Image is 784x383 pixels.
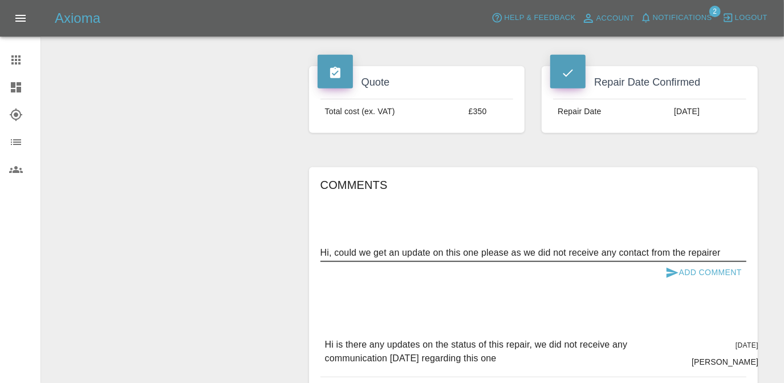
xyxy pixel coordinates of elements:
[735,11,767,25] span: Logout
[320,176,746,194] h6: Comments
[320,99,464,124] td: Total cost (ex. VAT)
[669,99,746,124] td: [DATE]
[320,246,746,259] textarea: Hi, could we get an update on this one please as we did not receive any contact from the repairer
[489,9,578,27] button: Help & Feedback
[7,5,34,32] button: Open drawer
[55,9,100,27] h5: Axioma
[720,9,770,27] button: Logout
[464,99,514,124] td: £350
[550,75,749,90] h4: Repair Date Confirmed
[653,11,712,25] span: Notifications
[318,75,517,90] h4: Quote
[579,9,637,27] a: Account
[325,338,683,365] p: Hi is there any updates on the status of this repair, we did not receive any communication [DATE]...
[736,341,758,349] span: [DATE]
[661,262,746,283] button: Add Comment
[709,6,721,17] span: 2
[596,12,635,25] span: Account
[553,99,669,124] td: Repair Date
[504,11,575,25] span: Help & Feedback
[692,356,758,368] p: [PERSON_NAME]
[637,9,715,27] button: Notifications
